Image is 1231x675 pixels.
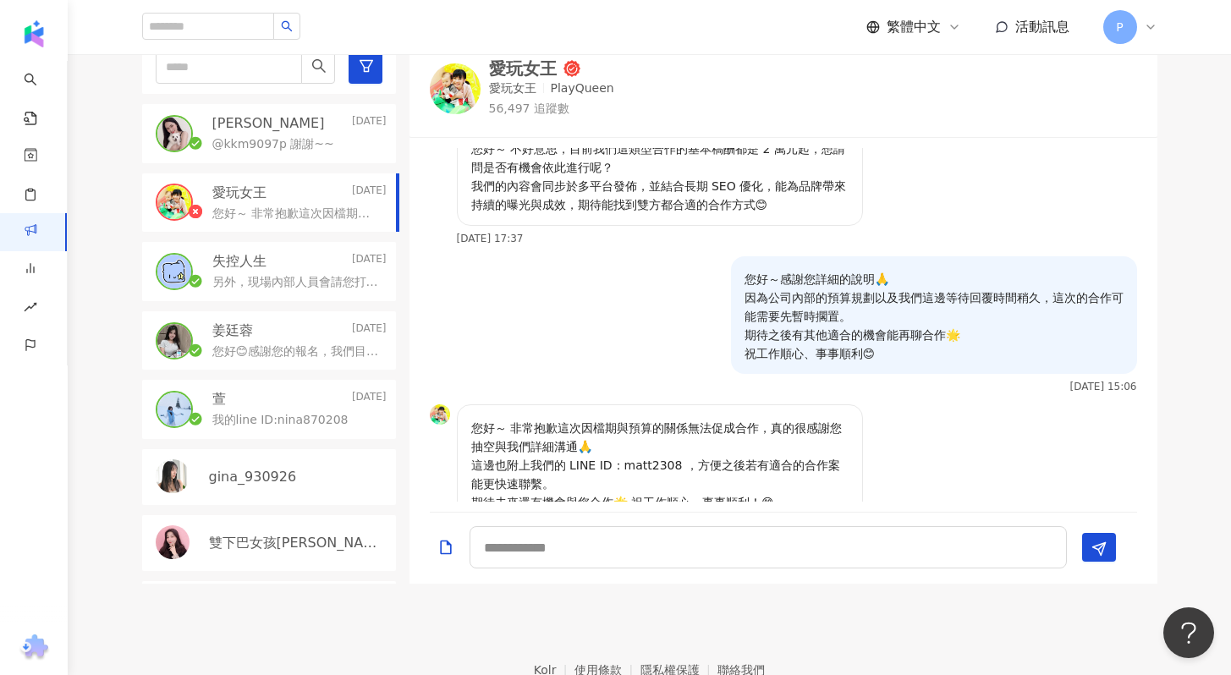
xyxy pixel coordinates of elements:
p: 失控人生 [212,252,267,271]
span: rise [24,290,37,328]
p: [DATE] 15:06 [1070,381,1137,392]
p: [DATE] [352,321,387,340]
p: 您好～ 非常抱歉這次因檔期與預算的關係無法促成合作，真的很感謝您抽空與我們詳細溝通🙏 這邊也附上我們的 LINE ID：matt2308 ，方便之後若有適合的合作案能更快速聯繫。 期待未來還有機... [471,419,849,512]
p: 您好～ 不好意思，目前我們這類型合作的基本稿酬都是 2 萬元起，想請問是否有機會依此進行呢？ 我們的內容會同步於多平台發佈，並結合長期 SEO 優化，能為品牌帶來持續的曝光與成效，期待能找到雙方... [471,140,849,214]
p: [DATE] [352,390,387,409]
img: KOL Avatar [156,525,190,559]
p: 56,497 追蹤數 [489,101,614,118]
span: search [281,20,293,32]
p: 我的line ID:nina870208 [212,412,349,429]
p: [DATE] [352,252,387,271]
a: KOL Avatar愛玩女王愛玩女王PlayQueen56,497 追蹤數 [430,60,614,117]
p: @kkm9097p 謝謝~~ [212,136,334,153]
img: KOL Avatar [156,459,190,493]
span: 繁體中文 [887,18,941,36]
iframe: Help Scout Beacon - Open [1163,607,1214,658]
span: search [311,58,327,74]
p: 雙下巴女孩[PERSON_NAME]❤｜美食·旅遊·社群·生活·3C [209,534,383,552]
img: KOL Avatar [157,324,191,358]
p: 您好～ 非常抱歉這次因檔期與預算的關係無法促成合作，真的很感謝您抽空與我們詳細溝通🙏 這邊也附上我們的 LINE ID：matt2308 ，方便之後若有適合的合作案能更快速聯繫。 期待未來還有機... [212,206,380,222]
p: [DATE] [352,114,387,133]
p: [DATE] [352,184,387,202]
span: P [1116,18,1123,36]
p: 另外，現場內部人員會請您打開ig帳號顯示為登入狀態，證明是帳號持有者作為身份審核機制。 [212,274,380,291]
img: KOL Avatar [430,63,481,114]
img: KOL Avatar [157,392,191,426]
p: 您好😊感謝您的報名，我們目前正在進行第二階段篩選名單，因為我們有看到您限動有分享證券開戶資訊，此次活動的協辦單位及客戶也有證券業，為避免利益衝突，可以請問您是在哪一家服務嗎？謝謝您 [212,343,380,360]
img: KOL Avatar [430,404,450,425]
a: search [24,61,58,127]
div: 愛玩女王 [489,60,557,77]
p: gina_930926 [209,468,297,486]
button: Add a file [437,527,454,567]
img: KOL Avatar [157,117,191,151]
p: 愛玩女王 [212,184,267,202]
p: 萱 [212,390,226,409]
img: KOL Avatar [157,255,191,288]
span: filter [359,58,374,74]
button: Send [1082,533,1116,562]
img: logo icon [20,20,47,47]
img: KOL Avatar [157,185,191,219]
p: [PERSON_NAME] [212,114,325,133]
p: 姜廷蓉 [212,321,253,340]
span: 活動訊息 [1015,19,1069,35]
p: 愛玩女王 [489,80,536,97]
p: PlayQueen [551,80,614,97]
img: chrome extension [18,634,51,661]
p: 您好～感謝您詳細的說明🙏 因為公司內部的預算規劃以及我們這邊等待回覆時間稍久，這次的合作可能需要先暫時擱置。 期待之後有其他適合的機會能再聊合作🌟 祝工作順心、事事順利😊 [745,270,1124,363]
p: [DATE] 17:37 [457,233,524,244]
